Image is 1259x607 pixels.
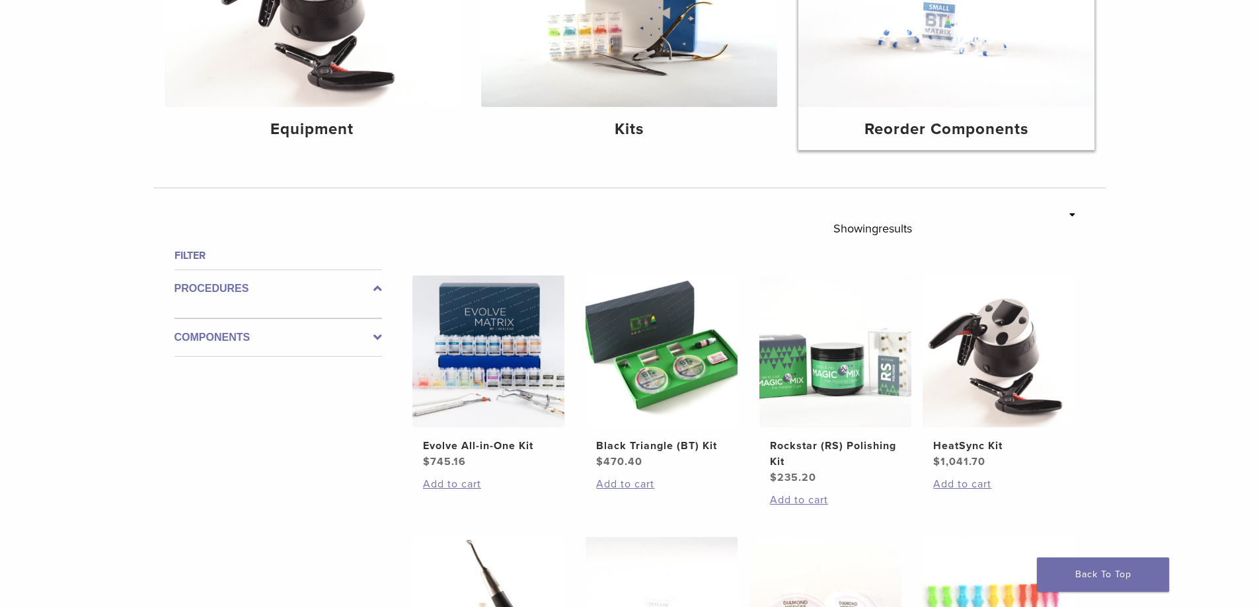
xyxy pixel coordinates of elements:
h4: Equipment [175,118,450,141]
a: Evolve All-in-One KitEvolve All-in-One Kit $745.16 [412,275,566,470]
img: HeatSync Kit [923,275,1075,427]
label: Components [174,330,382,345]
bdi: 745.16 [423,455,466,468]
span: $ [596,455,603,468]
h4: Reorder Components [809,118,1084,141]
span: $ [770,471,777,484]
a: Back To Top [1037,557,1169,592]
a: HeatSync KitHeatSync Kit $1,041.70 [922,275,1076,470]
a: Rockstar (RS) Polishing KitRockstar (RS) Polishing Kit $235.20 [759,275,913,485]
a: Black Triangle (BT) KitBlack Triangle (BT) Kit $470.40 [585,275,739,470]
h2: Black Triangle (BT) Kit [596,438,727,454]
a: Add to cart: “Black Triangle (BT) Kit” [596,476,727,492]
bdi: 1,041.70 [933,455,985,468]
h4: Kits [492,118,767,141]
h2: HeatSync Kit [933,438,1064,454]
span: $ [933,455,940,468]
p: Showing results [833,215,912,242]
bdi: 235.20 [770,471,816,484]
span: $ [423,455,430,468]
h2: Rockstar (RS) Polishing Kit [770,438,901,470]
a: Add to cart: “Rockstar (RS) Polishing Kit” [770,492,901,508]
img: Evolve All-in-One Kit [412,275,564,427]
a: Add to cart: “HeatSync Kit” [933,476,1064,492]
bdi: 470.40 [596,455,642,468]
a: Add to cart: “Evolve All-in-One Kit” [423,476,554,492]
h2: Evolve All-in-One Kit [423,438,554,454]
h4: Filter [174,248,382,264]
label: Procedures [174,281,382,297]
img: Black Triangle (BT) Kit [586,275,738,427]
img: Rockstar (RS) Polishing Kit [759,275,911,427]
